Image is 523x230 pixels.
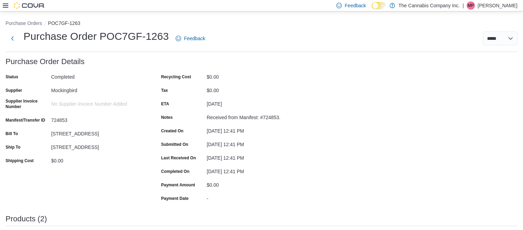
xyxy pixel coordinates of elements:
[207,112,299,120] div: Received from Manifest: #724853.
[51,128,144,136] div: [STREET_ADDRESS]
[207,139,299,147] div: [DATE] 12:41 PM
[463,1,464,10] p: |
[6,131,18,136] label: Bill To
[6,20,517,28] nav: An example of EuiBreadcrumbs
[51,155,144,163] div: $0.00
[478,1,517,10] p: [PERSON_NAME]
[6,98,48,109] label: Supplier Invoice Number
[6,215,47,223] h3: Products (2)
[6,20,42,26] button: Purchase Orders
[399,1,460,10] p: The Cannabis Company Inc.
[6,158,34,163] label: Shipping Cost
[161,88,168,93] label: Tax
[207,125,299,134] div: [DATE] 12:41 PM
[207,179,299,188] div: $0.00
[14,2,45,9] img: Cova
[24,29,169,43] h1: Purchase Order POC7GF-1263
[184,35,205,42] span: Feedback
[468,1,474,10] span: MP
[6,32,19,45] button: Next
[161,182,195,188] label: Payment Amount
[161,74,191,80] label: Recycling Cost
[161,128,184,134] label: Created On
[161,155,196,161] label: Last Received On
[161,115,172,120] label: Notes
[207,193,299,201] div: -
[51,85,144,93] div: Mockingbird
[207,98,299,107] div: [DATE]
[6,74,18,80] label: Status
[51,115,144,123] div: 724853
[372,2,386,9] input: Dark Mode
[51,71,144,80] div: Completed
[467,1,475,10] div: Mitch Parker
[6,57,85,66] h3: Purchase Order Details
[161,142,188,147] label: Submitted On
[48,20,80,26] button: POC7GF-1263
[161,169,189,174] label: Completed On
[6,144,20,150] label: Ship To
[207,166,299,174] div: [DATE] 12:41 PM
[207,85,299,93] div: $0.00
[51,142,144,150] div: [STREET_ADDRESS]
[6,88,22,93] label: Supplier
[345,2,366,9] span: Feedback
[207,71,299,80] div: $0.00
[6,117,45,123] label: Manifest/Transfer ID
[207,152,299,161] div: [DATE] 12:41 PM
[161,196,188,201] label: Payment Date
[161,101,169,107] label: ETA
[51,98,144,107] div: No Supplier Invoice Number added
[173,32,208,45] a: Feedback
